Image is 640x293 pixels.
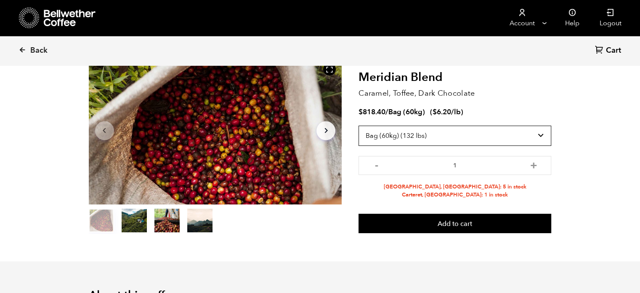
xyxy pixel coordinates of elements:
button: - [371,160,382,169]
button: Add to cart [359,214,551,233]
li: [GEOGRAPHIC_DATA], [GEOGRAPHIC_DATA]: 5 in stock [359,183,551,191]
h2: Meridian Blend [359,70,551,85]
span: /lb [451,107,461,117]
li: Carteret, [GEOGRAPHIC_DATA]: 1 in stock [359,191,551,199]
bdi: 818.40 [359,107,385,117]
p: Caramel, Toffee, Dark Chocolate [359,88,551,99]
button: + [528,160,539,169]
span: $ [433,107,437,117]
span: Cart [606,46,621,56]
a: Cart [595,45,623,56]
span: ( ) [430,107,463,117]
span: Back [30,46,48,56]
span: / [385,107,388,117]
span: Bag (60kg) [388,107,425,117]
bdi: 6.20 [433,107,451,117]
span: $ [359,107,363,117]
